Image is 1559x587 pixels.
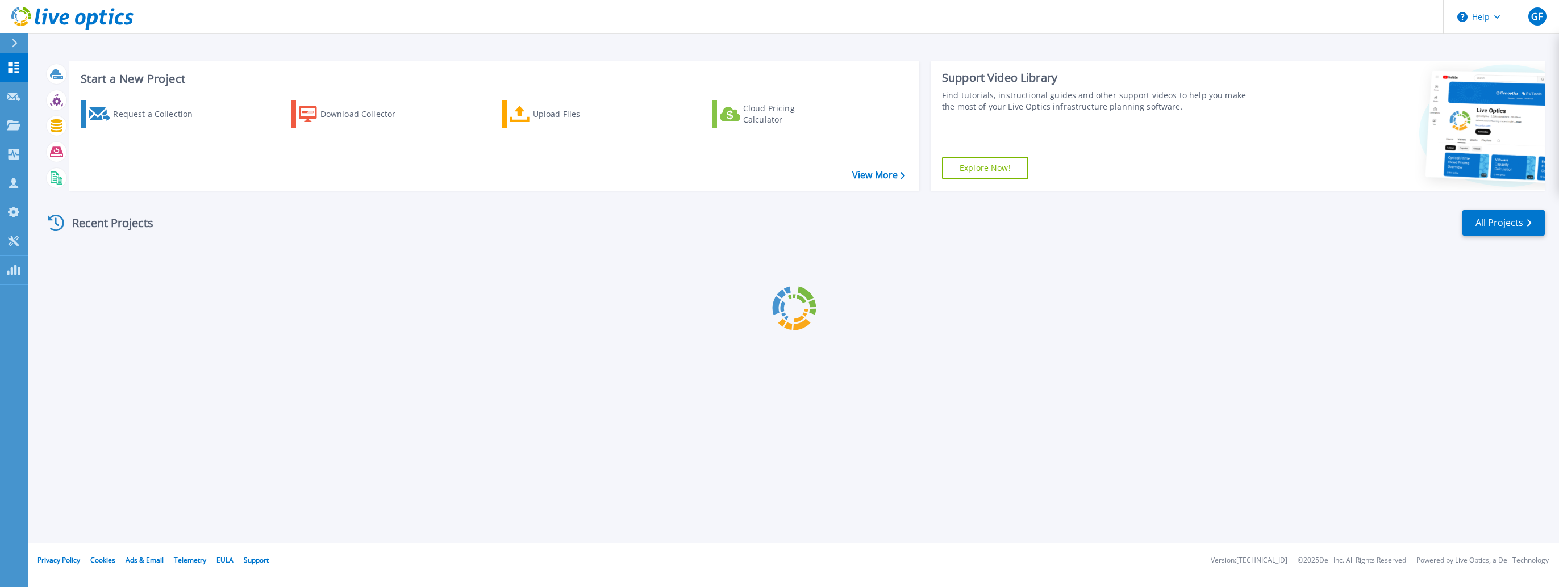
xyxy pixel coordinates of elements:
a: All Projects [1462,210,1545,236]
div: Support Video Library [942,70,1260,85]
a: Privacy Policy [37,555,80,565]
a: Download Collector [291,100,418,128]
a: Request a Collection [81,100,207,128]
div: Cloud Pricing Calculator [743,103,834,125]
div: Request a Collection [113,103,204,125]
a: EULA [216,555,234,565]
div: Upload Files [533,103,624,125]
div: Recent Projects [44,209,169,237]
a: Support [244,555,269,565]
li: Powered by Live Optics, a Dell Technology [1416,557,1549,564]
div: Download Collector [320,103,411,125]
span: GF [1531,12,1543,21]
a: View More [852,170,905,181]
div: Find tutorials, instructional guides and other support videos to help you make the most of your L... [942,90,1260,112]
a: Explore Now! [942,157,1028,179]
h3: Start a New Project [81,73,904,85]
a: Telemetry [174,555,206,565]
a: Cookies [90,555,115,565]
li: © 2025 Dell Inc. All Rights Reserved [1298,557,1406,564]
li: Version: [TECHNICAL_ID] [1211,557,1287,564]
a: Cloud Pricing Calculator [712,100,839,128]
a: Ads & Email [126,555,164,565]
a: Upload Files [502,100,628,128]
